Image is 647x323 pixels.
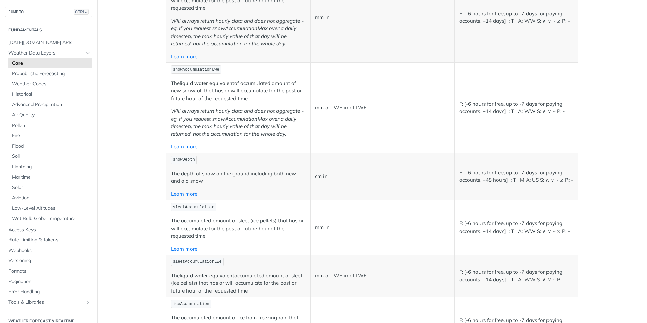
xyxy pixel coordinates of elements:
strong: liquid water equivalent [180,272,234,279]
span: Probabilistic Forecasting [12,70,91,77]
a: Pagination [5,277,92,287]
p: The accumulated amount of sleet (ice pellets) that has or will accumulate for the past or future ... [171,272,306,295]
p: The accumulated amount of sleet (ice pellets) that has or will accumulate for the past or future ... [171,217,306,240]
em: the accumulation for the whole day. [202,40,286,47]
span: [DATE][DOMAIN_NAME] APIs [8,39,91,46]
em: Will always return hourly data and does not aggregate - eg. if you request snowAccumulationMax ov... [171,18,304,47]
p: mm of LWE in of LWE [315,104,450,112]
a: Core [8,58,92,68]
strong: not [193,40,201,47]
span: CTRL-/ [74,9,89,15]
button: Show subpages for Tools & Libraries [85,300,91,305]
span: Rate Limiting & Tokens [8,237,91,243]
a: Maritime [8,172,92,182]
p: F: [-6 hours for free, up to -7 days for paying accounts, +14 days] I: T I A: WW S: ∧ ∨ ~ ⧖ P: - [459,10,574,25]
a: Versioning [5,256,92,266]
a: Advanced Precipitation [8,100,92,110]
p: The of accumulated amount of new snowfall that has or will accumulate for the past or future hour... [171,80,306,103]
a: Wet Bulb Globe Temperature [8,214,92,224]
em: the accumulation for the whole day. [202,131,286,137]
span: sleetAccumulationLwe [173,259,222,264]
span: Fire [12,132,91,139]
a: Pollen [8,121,92,131]
span: Weather Data Layers [8,50,84,57]
a: Flood [8,141,92,151]
p: F: [-6 hours for free, up to -7 days for paying accounts, +14 days] I: T I A: WW S: ∧ ∨ ~ P: - [459,100,574,115]
span: Pagination [8,278,91,285]
p: mm in [315,223,450,231]
a: Webhooks [5,245,92,256]
a: Weather Codes [8,79,92,89]
a: Learn more [171,245,197,252]
span: Soil [12,153,91,160]
a: Weather Data LayersHide subpages for Weather Data Layers [5,48,92,58]
p: F: [-6 hours for free, up to -7 days for paying accounts, +14 days] I: T I A: WW S: ∧ ∨ ~ ⧖ P: - [459,220,574,235]
span: Advanced Precipitation [12,101,91,108]
span: Solar [12,184,91,191]
span: Pollen [12,122,91,129]
span: Webhooks [8,247,91,254]
span: sleetAccumulation [173,205,214,210]
em: Will always return hourly data and does not aggregate - eg. if you request snowAccumulationMax ov... [171,108,304,137]
a: Access Keys [5,225,92,235]
span: Air Quality [12,112,91,119]
span: snowDepth [173,157,195,162]
h2: Fundamentals [5,27,92,33]
a: Historical [8,89,92,100]
p: F: [-6 hours for free, up to -7 days for paying accounts, +14 days] I: T I A: WW S: ∧ ∨ ~ P: - [459,268,574,283]
button: Hide subpages for Weather Data Layers [85,50,91,56]
span: Error Handling [8,288,91,295]
a: Learn more [171,53,197,60]
p: mm in [315,14,450,21]
p: cm in [315,173,450,180]
span: Access Keys [8,227,91,233]
button: JUMP TOCTRL-/ [5,7,92,17]
a: Tools & LibrariesShow subpages for Tools & Libraries [5,297,92,307]
a: Lightning [8,162,92,172]
a: Rate Limiting & Tokens [5,235,92,245]
span: Low-Level Altitudes [12,205,91,212]
p: mm of LWE in of LWE [315,272,450,280]
strong: not [193,131,201,137]
span: Formats [8,268,91,275]
a: Fire [8,131,92,141]
strong: liquid water equivalent [180,80,234,86]
a: Formats [5,266,92,276]
a: Learn more [171,143,197,150]
span: snowAccumulationLwe [173,67,219,72]
a: Air Quality [8,110,92,120]
span: Historical [12,91,91,98]
span: Wet Bulb Globe Temperature [12,215,91,222]
span: Flood [12,143,91,150]
a: Solar [8,182,92,193]
span: Lightning [12,164,91,170]
p: F: [-6 hours for free, up to -7 days for paying accounts, +48 hours] I: T I M A: US S: ∧ ∨ ~ ⧖ P: - [459,169,574,184]
a: Aviation [8,193,92,203]
a: [DATE][DOMAIN_NAME] APIs [5,38,92,48]
span: Aviation [12,195,91,201]
span: Tools & Libraries [8,299,84,306]
span: Core [12,60,91,67]
p: The depth of snow on the ground including both new and old snow [171,170,306,185]
span: iceAccumulation [173,302,209,306]
span: Maritime [12,174,91,181]
a: Low-Level Altitudes [8,203,92,213]
span: Versioning [8,257,91,264]
a: Soil [8,151,92,161]
a: Error Handling [5,287,92,297]
a: Learn more [171,191,197,197]
a: Probabilistic Forecasting [8,69,92,79]
span: Weather Codes [12,81,91,87]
